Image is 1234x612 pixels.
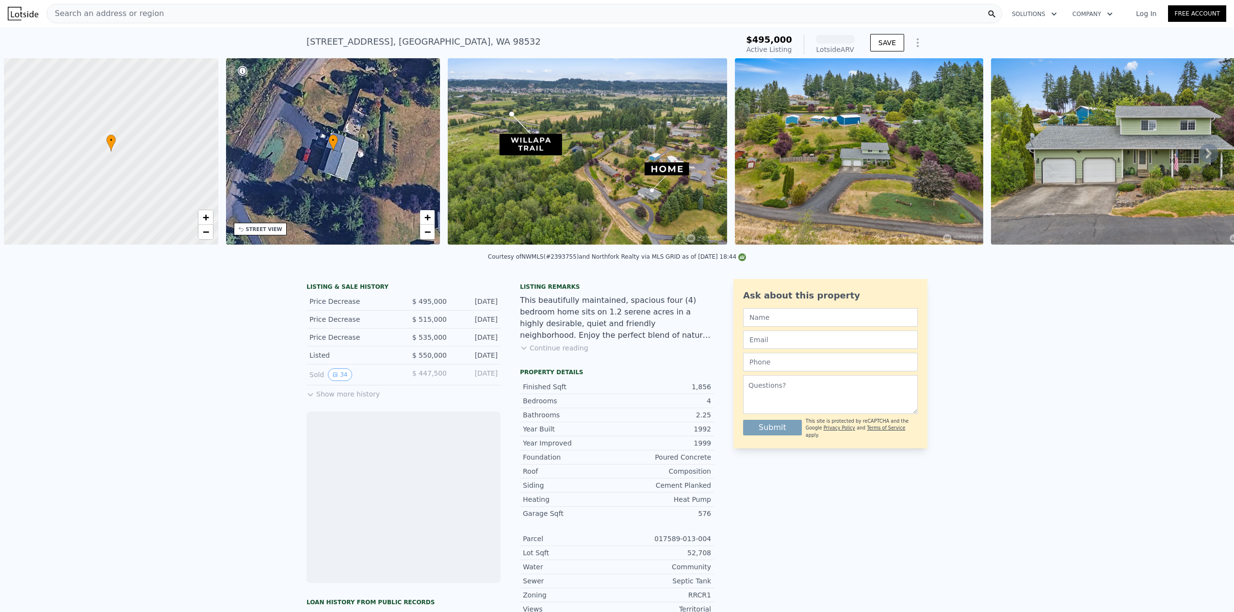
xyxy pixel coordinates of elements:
img: Lotside [8,7,38,20]
button: Submit [743,420,802,435]
button: Continue reading [520,343,588,353]
div: Lot Sqft [523,548,617,558]
a: Log In [1124,9,1168,18]
div: Listed [309,350,396,360]
button: View historical data [328,368,352,381]
div: LISTING & SALE HISTORY [307,283,501,293]
span: $495,000 [746,34,792,45]
a: Terms of Service [867,425,905,430]
div: [DATE] [455,350,498,360]
div: 017589-013-004 [617,534,711,544]
div: 2.25 [617,410,711,420]
div: Heat Pump [617,495,711,504]
button: Show more history [307,385,380,399]
div: 1,856 [617,382,711,392]
img: Sale: 149635172 Parcel: 103135323 [448,58,727,245]
div: Heating [523,495,617,504]
span: $ 447,500 [412,369,447,377]
div: Roof [523,466,617,476]
div: This beautifully maintained, spacious four (4) bedroom home sits on 1.2 serene acres in a highly ... [520,295,714,341]
div: RRCR1 [617,590,711,600]
span: Active Listing [747,46,792,53]
div: Siding [523,480,617,490]
div: Year Built [523,424,617,434]
div: [DATE] [455,332,498,342]
span: $ 550,000 [412,351,447,359]
a: Zoom in [420,210,435,225]
span: • [106,136,116,145]
span: + [424,211,431,223]
div: Poured Concrete [617,452,711,462]
div: [STREET_ADDRESS] , [GEOGRAPHIC_DATA] , WA 98532 [307,35,541,49]
a: Zoom out [198,225,213,239]
div: Community [617,562,711,572]
div: Sewer [523,576,617,586]
div: 1992 [617,424,711,434]
a: Privacy Policy [824,425,855,430]
button: Company [1065,5,1120,23]
div: Year Improved [523,438,617,448]
div: [DATE] [455,314,498,324]
div: STREET VIEW [246,226,282,233]
span: $ 515,000 [412,315,447,323]
div: This site is protected by reCAPTCHA and the Google and apply. [806,418,918,439]
div: Water [523,562,617,572]
div: • [106,134,116,151]
a: Zoom in [198,210,213,225]
div: Garage Sqft [523,509,617,518]
span: $ 495,000 [412,298,447,305]
div: Composition [617,466,711,476]
div: 576 [617,509,711,518]
div: Parcel [523,534,617,544]
img: NWMLS Logo [738,253,746,261]
a: Zoom out [420,225,435,239]
div: Sold [309,368,396,381]
div: 52,708 [617,548,711,558]
div: Loan history from public records [307,598,501,606]
div: Courtesy of NWMLS (#2393755) and Northfork Realty via MLS GRID as of [DATE] 18:44 [488,253,746,260]
button: Show Options [908,33,927,52]
button: Solutions [1004,5,1065,23]
input: Phone [743,353,918,371]
div: Price Decrease [309,314,396,324]
div: Septic Tank [617,576,711,586]
div: Finished Sqft [523,382,617,392]
div: Bedrooms [523,396,617,406]
div: Property details [520,368,714,376]
div: • [328,134,338,151]
div: Ask about this property [743,289,918,302]
div: [DATE] [455,297,498,306]
div: Price Decrease [309,332,396,342]
div: Zoning [523,590,617,600]
span: − [202,226,209,238]
div: 4 [617,396,711,406]
span: $ 535,000 [412,333,447,341]
span: − [424,226,431,238]
div: Price Decrease [309,297,396,306]
input: Email [743,331,918,349]
span: Search an address or region [47,8,164,19]
div: Lotside ARV [816,45,855,54]
div: Listing remarks [520,283,714,291]
div: Foundation [523,452,617,462]
div: [DATE] [455,368,498,381]
div: 1999 [617,438,711,448]
button: SAVE [870,34,904,51]
img: Sale: 149635172 Parcel: 103135323 [735,58,983,245]
span: + [202,211,209,223]
div: Bathrooms [523,410,617,420]
input: Name [743,308,918,327]
div: Cement Planked [617,480,711,490]
a: Free Account [1168,5,1226,22]
span: • [328,136,338,145]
